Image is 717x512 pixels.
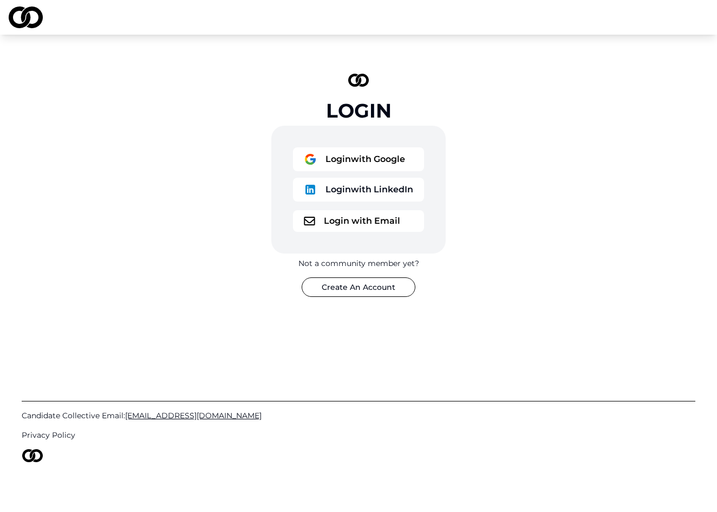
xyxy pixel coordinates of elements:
[304,183,317,196] img: logo
[9,7,43,28] img: logo
[22,430,695,440] a: Privacy Policy
[304,153,317,166] img: logo
[125,411,262,420] span: [EMAIL_ADDRESS][DOMAIN_NAME]
[293,178,424,202] button: logoLoginwith LinkedIn
[298,258,419,269] div: Not a community member yet?
[22,410,695,421] a: Candidate Collective Email:[EMAIL_ADDRESS][DOMAIN_NAME]
[22,449,43,462] img: logo
[293,210,424,232] button: logoLogin with Email
[293,147,424,171] button: logoLoginwith Google
[302,277,415,297] button: Create An Account
[326,100,392,121] div: Login
[304,217,315,225] img: logo
[348,74,369,87] img: logo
